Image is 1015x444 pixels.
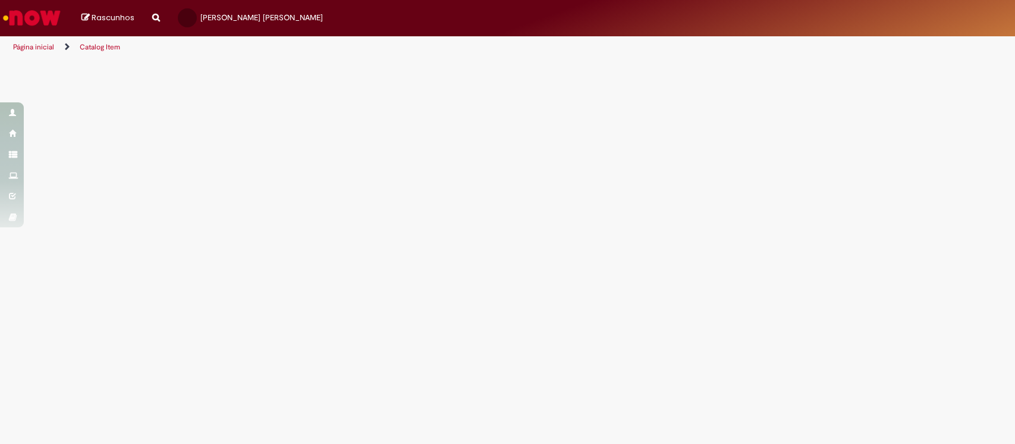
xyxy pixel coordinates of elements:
[80,42,120,52] a: Catalog Item
[81,12,134,24] a: Rascunhos
[13,42,54,52] a: Página inicial
[200,12,323,23] span: [PERSON_NAME] [PERSON_NAME]
[1,6,62,30] img: ServiceNow
[9,36,668,58] ul: Trilhas de página
[92,12,134,23] span: Rascunhos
